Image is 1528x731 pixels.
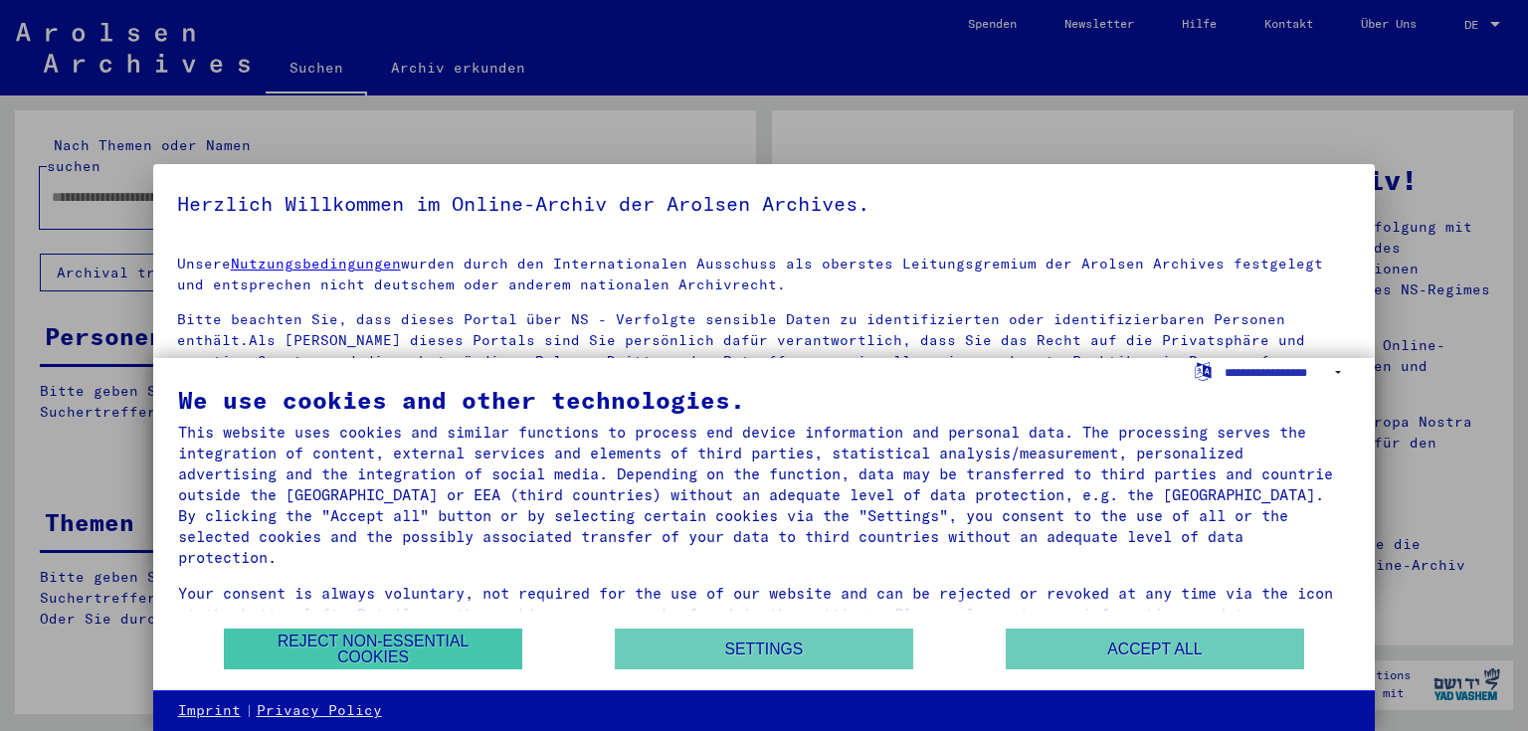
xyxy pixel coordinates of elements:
a: Nutzungsbedingungen [231,255,401,273]
p: Unsere wurden durch den Internationalen Ausschuss als oberstes Leitungsgremium der Arolsen Archiv... [177,254,1352,295]
div: We use cookies and other technologies. [178,388,1351,412]
button: Settings [615,629,913,669]
button: Accept all [1006,629,1304,669]
p: Bitte beachten Sie, dass dieses Portal über NS - Verfolgte sensible Daten zu identifizierten oder... [177,309,1352,414]
button: Reject non-essential cookies [224,629,522,669]
a: Imprint [178,701,241,721]
div: Your consent is always voluntary, not required for the use of our website and can be rejected or ... [178,583,1351,645]
div: This website uses cookies and similar functions to process end device information and personal da... [178,422,1351,568]
h5: Herzlich Willkommen im Online-Archiv der Arolsen Archives. [177,188,1352,220]
a: Privacy Policy [257,701,382,721]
